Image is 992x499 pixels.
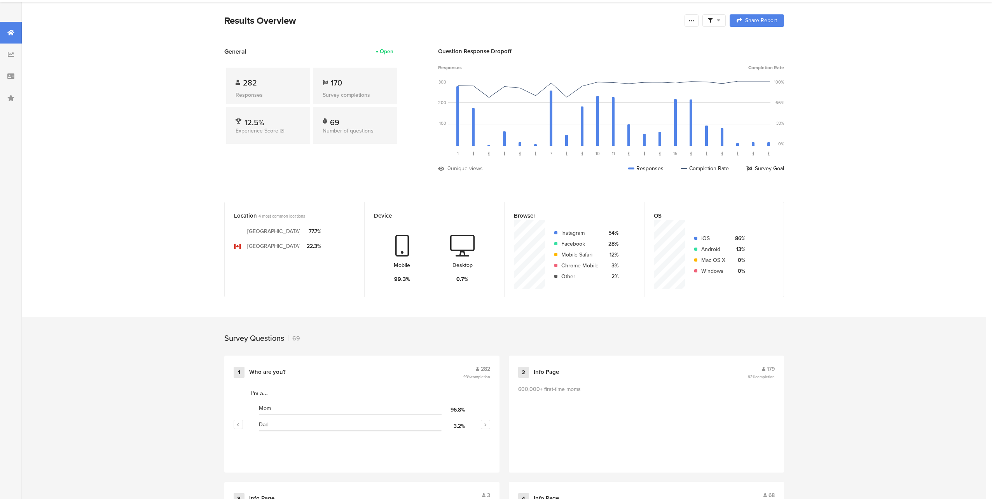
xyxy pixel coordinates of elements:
[447,164,451,173] div: 0
[380,47,393,56] div: Open
[732,267,745,275] div: 0%
[463,374,490,380] span: 93%
[732,245,745,253] div: 13%
[561,251,599,259] div: Mobile Safari
[605,240,618,248] div: 28%
[471,374,490,380] span: completion
[561,240,599,248] div: Facebook
[258,213,305,219] span: 4 most common locations
[456,275,468,283] div: 0.7%
[605,262,618,270] div: 3%
[755,374,775,380] span: completion
[518,367,529,378] div: 2
[438,99,446,106] div: 200
[774,79,784,85] div: 100%
[251,389,473,398] div: I'm a...
[514,211,622,220] div: Browser
[224,14,681,28] div: Results Overview
[394,275,410,283] div: 99.3%
[518,386,581,463] div: 600,000+ first-time moms
[605,229,618,237] div: 54%
[438,64,462,71] span: Responses
[451,164,483,173] div: unique views
[234,211,342,220] div: Location
[259,404,271,412] span: Mom
[681,164,729,173] div: Completion Rate
[628,164,664,173] div: Responses
[561,272,599,281] div: Other
[776,120,784,126] div: 33%
[550,150,552,157] span: 7
[732,256,745,264] div: 0%
[748,64,784,71] span: Completion Rate
[732,234,745,243] div: 86%
[767,365,775,373] span: 179
[561,229,599,237] div: Instagram
[778,141,784,147] div: 0%
[438,79,446,85] div: 300
[457,150,459,157] span: 1
[249,368,286,376] div: Who are you?
[439,120,446,126] div: 100
[259,420,269,429] span: Dad
[775,99,784,106] div: 66%
[323,91,388,99] div: Survey completions
[330,117,339,124] div: 69
[605,272,618,281] div: 2%
[745,18,777,23] span: Share Report
[243,77,257,89] span: 282
[673,150,678,157] span: 15
[596,150,600,157] span: 10
[452,261,473,269] div: Desktop
[654,211,761,220] div: OS
[701,256,725,264] div: Mac OS X
[612,150,615,157] span: 11
[534,368,559,376] div: Info Page
[394,261,410,269] div: Mobile
[224,332,284,344] div: Survey Questions
[746,164,784,173] div: Survey Goal
[481,365,490,373] span: 282
[701,234,725,243] div: iOS
[236,127,278,135] span: Experience Score
[307,227,321,236] div: 77.7%
[234,367,245,378] div: 1
[438,47,784,56] div: Question Response Dropoff
[224,47,246,56] span: General
[247,242,300,250] div: [GEOGRAPHIC_DATA]
[323,127,374,135] span: Number of questions
[701,267,725,275] div: Windows
[561,262,599,270] div: Chrome Mobile
[701,245,725,253] div: Android
[605,251,618,259] div: 12%
[748,374,775,380] span: 93%
[374,211,482,220] div: Device
[247,227,300,236] div: [GEOGRAPHIC_DATA]
[442,406,465,414] div: 96.8%
[288,334,300,343] div: 69
[245,117,264,128] span: 12.5%
[307,242,321,250] div: 22.3%
[331,77,342,89] span: 170
[442,422,465,430] div: 3.2%
[236,91,301,99] div: Responses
